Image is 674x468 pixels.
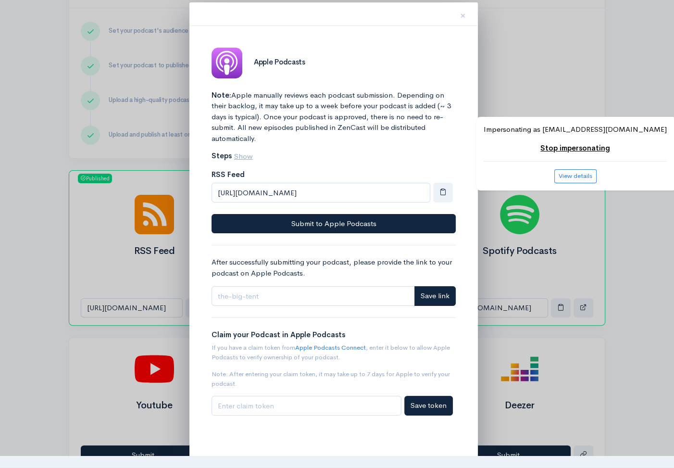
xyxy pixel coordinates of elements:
[540,143,610,152] a: Stop impersonating
[421,291,449,300] span: Save link
[212,48,242,78] img: Apple Podcasts logo
[554,169,597,183] button: View details
[234,152,253,161] u: Show
[411,401,447,410] span: Save token
[212,90,231,100] strong: Note:
[404,396,453,416] button: Save token
[484,124,667,135] p: Impersonating as [EMAIL_ADDRESS][DOMAIN_NAME]
[212,343,456,362] p: If you have a claim token from , enter it below to allow Apple Podcasts to verify ownership of yo...
[212,257,456,278] p: After successfully submitting your podcast, please provide the link to your podcast on Apple Podc...
[212,151,232,160] strong: Steps
[433,183,453,202] button: Copy RSS Feed
[460,9,466,23] span: ×
[212,369,456,388] p: Note: After entering your claim token, it may take up to 7 days for Apple to verify your podcast.
[212,183,430,202] input: RSS Feed
[295,343,366,352] a: Apple Podcasts Connect
[234,147,259,166] button: Show
[414,286,456,306] button: Save link
[254,58,456,66] h4: Apple Podcasts
[212,90,456,144] p: Apple manually reviews each podcast submission. Depending on their backlog, it may take up to a w...
[212,214,456,234] button: Submit to Apple Podcasts
[212,286,415,306] input: Link
[212,170,245,179] strong: RSS Feed
[212,330,345,339] strong: Claim your Podcast in Apple Podcasts
[212,396,401,416] input: Claim Token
